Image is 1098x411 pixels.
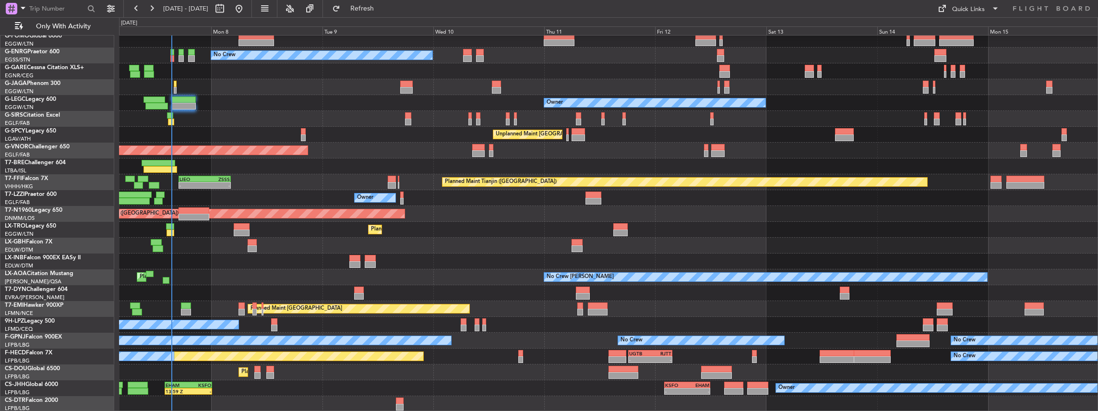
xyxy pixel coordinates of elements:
span: G-GARE [5,65,27,71]
a: VHHH/HKG [5,183,33,190]
a: LTBA/ISL [5,167,26,174]
span: T7-FFI [5,176,22,181]
div: Sun 7 [100,26,211,35]
a: LGAV/ATH [5,135,31,143]
div: - [179,182,204,188]
button: Quick Links [933,1,1004,16]
div: Sun 14 [877,26,988,35]
a: LX-GBHFalcon 7X [5,239,52,245]
a: DNMM/LOS [5,215,35,222]
a: G-VNORChallenger 650 [5,144,70,150]
a: G-JAGAPhenom 300 [5,81,60,86]
span: Only With Activity [25,23,101,30]
a: CS-JHHGlobal 6000 [5,382,58,387]
a: LX-TROLegacy 650 [5,223,56,229]
div: Fri 12 [655,26,766,35]
a: EGGW/LTN [5,104,34,111]
a: F-GPNJFalcon 900EX [5,334,62,340]
a: EGNR/CEG [5,72,34,79]
span: G-LEGC [5,97,25,102]
a: LFMN/NCE [5,310,33,317]
div: Sat 13 [766,26,877,35]
span: G-VNOR [5,144,28,150]
span: LX-AOA [5,271,27,277]
a: LFPB/LBG [5,341,30,349]
a: EGGW/LTN [5,40,34,48]
span: T7-LZZI [5,192,24,197]
a: EGGW/LTN [5,88,34,95]
span: G-FOMO [5,33,29,39]
a: G-FOMOGlobal 6000 [5,33,62,39]
div: - [204,182,229,188]
div: Planned Maint [GEOGRAPHIC_DATA] ([GEOGRAPHIC_DATA]) [241,365,393,379]
div: Planned Maint Dusseldorf [371,222,434,237]
div: KSFO [665,382,687,388]
button: Refresh [328,1,385,16]
a: T7-EMIHawker 900XP [5,302,63,308]
span: T7-N1960 [5,207,32,213]
a: T7-FFIFalcon 7X [5,176,48,181]
span: LX-INB [5,255,24,261]
span: LX-GBH [5,239,26,245]
div: Wed 10 [433,26,544,35]
span: Refresh [342,5,382,12]
div: Owner [357,191,373,205]
a: EVRA/[PERSON_NAME] [5,294,64,301]
span: T7-EMI [5,302,24,308]
div: Mon 8 [211,26,322,35]
div: Thu 11 [544,26,655,35]
span: T7-BRE [5,160,24,166]
div: Owner [547,96,563,110]
a: 9H-LPZLegacy 500 [5,318,55,324]
a: LFMD/CEQ [5,326,33,333]
span: T7-DYN [5,287,26,292]
div: - [650,357,671,363]
span: CS-DOU [5,366,27,372]
div: UGTB [629,351,650,356]
span: G-JAGA [5,81,27,86]
a: LX-AOACitation Mustang [5,271,73,277]
a: T7-LZZIPraetor 600 [5,192,57,197]
div: Planned Maint [GEOGRAPHIC_DATA] [251,302,342,316]
button: Only With Activity [11,19,104,34]
div: No Crew [954,349,976,363]
div: - [687,388,709,394]
a: T7-DYNChallenger 604 [5,287,68,292]
div: KSFO [189,382,212,388]
a: G-SPCYLegacy 650 [5,128,56,134]
span: 9H-LPZ [5,318,24,324]
span: F-HECD [5,350,26,356]
div: Quick Links [952,5,985,14]
a: T7-N1960Legacy 650 [5,207,62,213]
span: CS-JHH [5,382,25,387]
a: [PERSON_NAME]/QSA [5,278,61,285]
div: ZSSS [204,176,229,182]
div: - [188,388,211,394]
div: No Crew [PERSON_NAME] [547,270,614,284]
div: Planned Maint Tianjin ([GEOGRAPHIC_DATA]) [445,175,557,189]
div: RJTT [650,351,671,356]
a: LFPB/LBG [5,373,30,380]
a: T7-BREChallenger 604 [5,160,66,166]
a: G-LEGCLegacy 600 [5,97,56,102]
span: LX-TRO [5,223,25,229]
a: LFPB/LBG [5,357,30,364]
a: EGLF/FAB [5,151,30,158]
div: No Crew [621,333,643,348]
span: G-ENRG [5,49,27,55]
div: Unplanned Maint [GEOGRAPHIC_DATA] ([PERSON_NAME] Intl) [496,127,651,142]
span: CS-DTR [5,398,25,403]
div: Owner [778,381,795,395]
div: 13:59 Z [166,388,189,394]
a: G-GARECessna Citation XLS+ [5,65,84,71]
a: EGLF/FAB [5,199,30,206]
span: [DATE] - [DATE] [163,4,208,13]
div: EHAM [166,382,189,388]
div: - [665,388,687,394]
a: LX-INBFalcon 900EX EASy II [5,255,81,261]
div: [DATE] [121,19,137,27]
input: Trip Number [29,1,84,16]
div: - [629,357,650,363]
a: EDLW/DTM [5,262,33,269]
a: LFPB/LBG [5,389,30,396]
